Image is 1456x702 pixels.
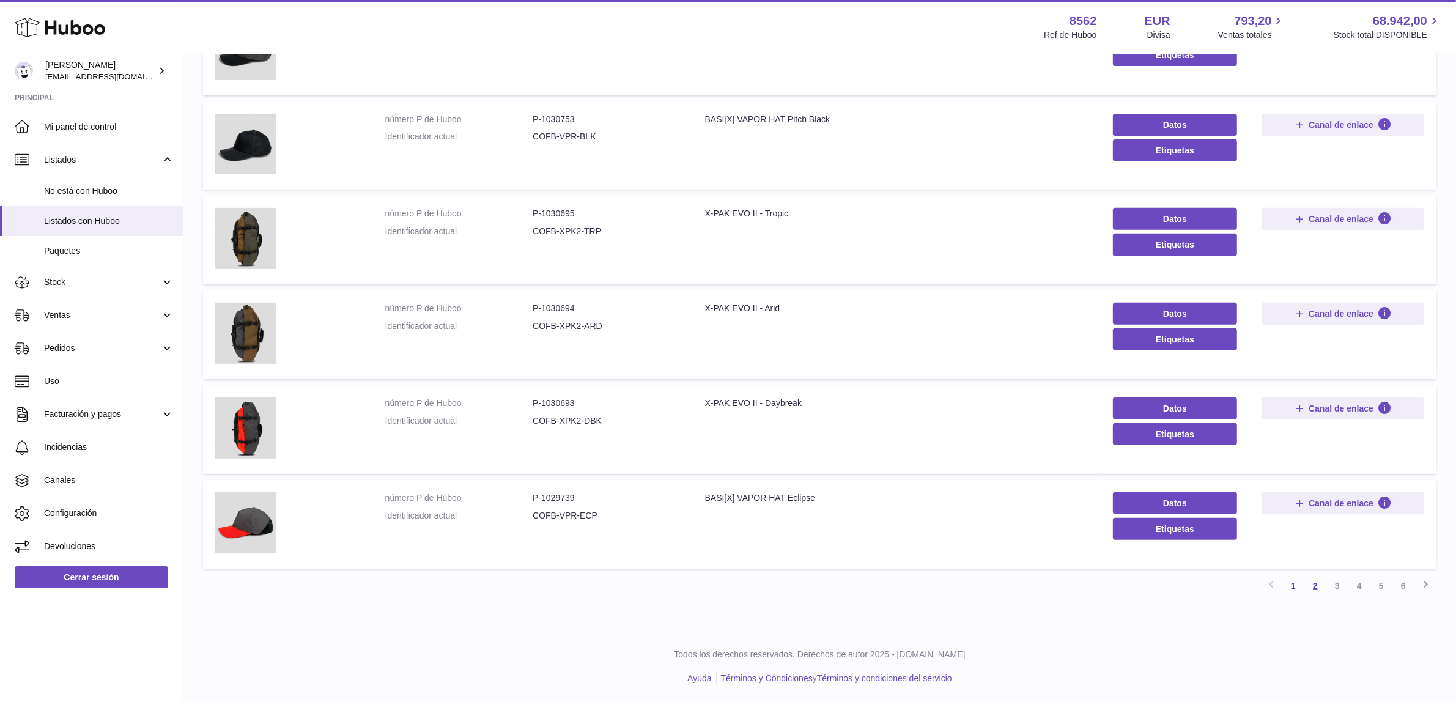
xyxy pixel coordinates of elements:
[215,208,276,269] img: X-PAK EVO II - Tropic
[193,649,1446,660] p: Todos los derechos reservados. Derechos de autor 2025 - [DOMAIN_NAME]
[44,154,161,166] span: Listados
[44,185,174,197] span: No está con Huboo
[44,342,161,354] span: Pedidos
[1218,29,1286,41] span: Ventas totales
[533,114,680,125] dd: P-1030753
[533,303,680,314] dd: P-1030694
[385,114,533,125] dt: número P de Huboo
[385,131,533,142] dt: Identificador actual
[1113,234,1237,256] button: Etiquetas
[817,673,952,683] a: Términos y condiciones del servicio
[1113,397,1237,419] a: Datos
[44,408,161,420] span: Facturación y pagos
[1348,575,1370,597] a: 4
[1262,208,1424,230] button: Canal de enlace
[1309,498,1373,509] span: Canal de enlace
[705,208,1088,220] div: X-PAK EVO II - Tropic
[385,303,533,314] dt: número P de Huboo
[44,309,161,321] span: Ventas
[44,475,174,486] span: Canales
[385,226,533,237] dt: Identificador actual
[533,492,680,504] dd: P-1029739
[533,320,680,332] dd: COFB-XPK2-ARD
[1326,575,1348,597] a: 3
[1262,397,1424,419] button: Canal de enlace
[1113,208,1237,230] a: Datos
[687,673,711,683] a: Ayuda
[44,121,174,133] span: Mi panel de control
[1309,308,1373,319] span: Canal de enlace
[44,276,161,288] span: Stock
[1113,492,1237,514] a: Datos
[1147,29,1170,41] div: Divisa
[533,226,680,237] dd: COFB-XPK2-TRP
[1113,114,1237,136] a: Datos
[44,508,174,519] span: Configuración
[215,303,276,364] img: X-PAK EVO II - Arid
[533,415,680,427] dd: COFB-XPK2-DBK
[1235,13,1272,29] span: 793,20
[385,320,533,332] dt: Identificador actual
[705,492,1088,504] div: BASI[X] VAPOR HAT Eclipse
[385,510,533,522] dt: Identificador actual
[705,397,1088,409] div: X-PAK EVO II - Daybreak
[533,131,680,142] dd: COFB-VPR-BLK
[533,208,680,220] dd: P-1030695
[1113,303,1237,325] a: Datos
[385,492,533,504] dt: número P de Huboo
[15,566,168,588] a: Cerrar sesión
[1304,575,1326,597] a: 2
[1262,492,1424,514] button: Canal de enlace
[44,375,174,387] span: Uso
[44,442,174,453] span: Incidencias
[385,208,533,220] dt: número P de Huboo
[1309,119,1373,130] span: Canal de enlace
[1070,13,1097,29] strong: 8562
[215,397,276,459] img: X-PAK EVO II - Daybreak
[1309,213,1373,224] span: Canal de enlace
[721,673,813,683] a: Términos y Condiciones
[1262,114,1424,136] button: Canal de enlace
[45,59,155,83] div: [PERSON_NAME]
[1262,303,1424,325] button: Canal de enlace
[1334,13,1441,41] a: 68.942,00 Stock total DISPONIBLE
[1373,13,1427,29] span: 68.942,00
[1392,575,1414,597] a: 6
[533,397,680,409] dd: P-1030693
[215,114,276,175] img: BASI[X] VAPOR HAT Pitch Black
[44,215,174,227] span: Listados con Huboo
[1113,139,1237,161] button: Etiquetas
[44,541,174,552] span: Devoluciones
[1113,423,1237,445] button: Etiquetas
[385,415,533,427] dt: Identificador actual
[44,245,174,257] span: Paquetes
[1145,13,1170,29] strong: EUR
[1282,575,1304,597] a: 1
[1113,44,1237,66] button: Etiquetas
[1113,328,1237,350] button: Etiquetas
[1218,13,1286,41] a: 793,20 Ventas totales
[1334,29,1441,41] span: Stock total DISPONIBLE
[385,397,533,409] dt: número P de Huboo
[1044,29,1096,41] div: Ref de Huboo
[705,114,1088,125] div: BASI[X] VAPOR HAT Pitch Black
[705,303,1088,314] div: X-PAK EVO II - Arid
[215,492,276,553] img: BASI[X] VAPOR HAT Eclipse
[533,510,680,522] dd: COFB-VPR-ECP
[1309,403,1373,414] span: Canal de enlace
[45,72,180,81] span: [EMAIL_ADDRESS][DOMAIN_NAME]
[1370,575,1392,597] a: 5
[1113,518,1237,540] button: Etiquetas
[717,673,952,684] li: y
[15,62,33,80] img: internalAdmin-8562@internal.huboo.com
